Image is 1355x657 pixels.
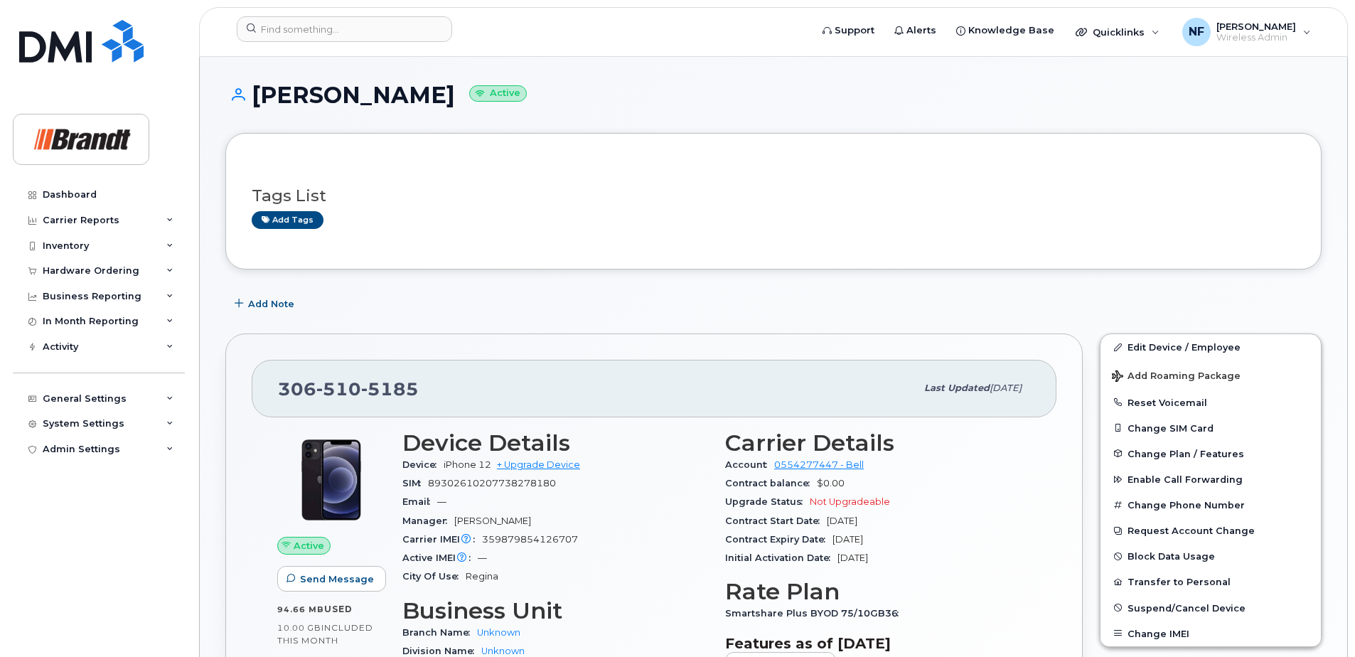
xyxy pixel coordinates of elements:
[454,516,531,526] span: [PERSON_NAME]
[837,552,868,563] span: [DATE]
[277,604,324,614] span: 94.66 MB
[1100,360,1321,390] button: Add Roaming Package
[428,478,556,488] span: 89302610207738278180
[278,378,419,400] span: 306
[402,534,482,545] span: Carrier IMEI
[832,534,863,545] span: [DATE]
[1128,448,1244,459] span: Change Plan / Features
[469,85,527,102] small: Active
[300,572,374,586] span: Send Message
[1100,441,1321,466] button: Change Plan / Features
[248,297,294,311] span: Add Note
[1100,569,1321,594] button: Transfer to Personal
[1100,621,1321,646] button: Change IMEI
[478,552,487,563] span: —
[1100,390,1321,415] button: Reset Voicemail
[725,608,906,619] span: Smartshare Plus BYOD 75/10GB36
[725,552,837,563] span: Initial Activation Date
[402,430,708,456] h3: Device Details
[1100,415,1321,441] button: Change SIM Card
[725,478,817,488] span: Contract balance
[252,211,323,229] a: Add tags
[725,496,810,507] span: Upgrade Status
[1100,492,1321,518] button: Change Phone Number
[817,478,845,488] span: $0.00
[361,378,419,400] span: 5185
[725,516,827,526] span: Contract Start Date
[1100,518,1321,543] button: Request Account Change
[402,516,454,526] span: Manager
[497,459,580,470] a: + Upgrade Device
[725,635,1031,652] h3: Features as of [DATE]
[316,378,361,400] span: 510
[924,383,990,393] span: Last updated
[402,478,428,488] span: SIM
[990,383,1022,393] span: [DATE]
[402,646,481,656] span: Division Name
[402,627,477,638] span: Branch Name
[437,496,446,507] span: —
[1100,466,1321,492] button: Enable Call Forwarding
[277,623,321,633] span: 10.00 GB
[294,539,324,552] span: Active
[1112,370,1241,384] span: Add Roaming Package
[444,459,491,470] span: iPhone 12
[774,459,864,470] a: 0554277447 - Bell
[810,496,890,507] span: Not Upgradeable
[466,571,498,582] span: Regina
[1100,543,1321,569] button: Block Data Usage
[1128,602,1246,613] span: Suspend/Cancel Device
[324,604,353,614] span: used
[477,627,520,638] a: Unknown
[402,552,478,563] span: Active IMEI
[252,187,1295,205] h3: Tags List
[1128,474,1243,485] span: Enable Call Forwarding
[827,516,857,526] span: [DATE]
[277,622,373,646] span: included this month
[1100,334,1321,360] a: Edit Device / Employee
[725,534,832,545] span: Contract Expiry Date
[482,534,578,545] span: 359879854126707
[1100,595,1321,621] button: Suspend/Cancel Device
[225,82,1322,107] h1: [PERSON_NAME]
[725,430,1031,456] h3: Carrier Details
[402,598,708,624] h3: Business Unit
[225,291,306,316] button: Add Note
[725,579,1031,604] h3: Rate Plan
[277,566,386,592] button: Send Message
[289,437,374,523] img: iPhone_12.jpg
[402,571,466,582] span: City Of Use
[481,646,525,656] a: Unknown
[725,459,774,470] span: Account
[402,459,444,470] span: Device
[402,496,437,507] span: Email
